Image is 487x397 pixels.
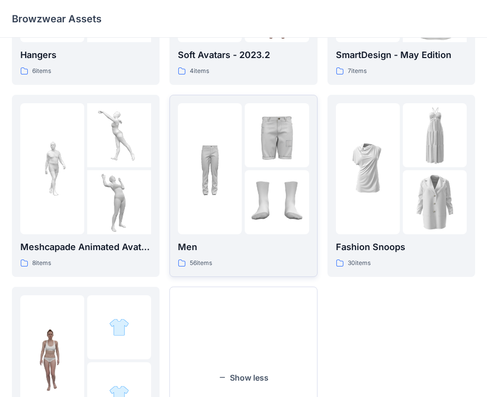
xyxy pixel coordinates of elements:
[87,170,151,234] img: folder 3
[348,66,367,76] p: 7 items
[403,103,467,167] img: folder 2
[20,240,151,254] p: Meshcapade Animated Avatars
[348,258,371,268] p: 30 items
[12,95,160,277] a: folder 1folder 2folder 3Meshcapade Animated Avatars8items
[12,12,102,26] p: Browzwear Assets
[109,317,129,337] img: folder 2
[190,258,212,268] p: 56 items
[20,48,151,62] p: Hangers
[245,103,309,167] img: folder 2
[178,240,309,254] p: Men
[336,136,400,200] img: folder 1
[20,329,84,393] img: folder 1
[327,95,475,277] a: folder 1folder 2folder 3Fashion Snoops30items
[87,103,151,167] img: folder 2
[20,136,84,200] img: folder 1
[178,48,309,62] p: Soft Avatars - 2023.2
[190,66,209,76] p: 4 items
[403,170,467,234] img: folder 3
[32,258,51,268] p: 8 items
[169,95,317,277] a: folder 1folder 2folder 3Men56items
[245,170,309,234] img: folder 3
[178,136,242,200] img: folder 1
[336,240,467,254] p: Fashion Snoops
[336,48,467,62] p: SmartDesign - May Edition
[32,66,51,76] p: 6 items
